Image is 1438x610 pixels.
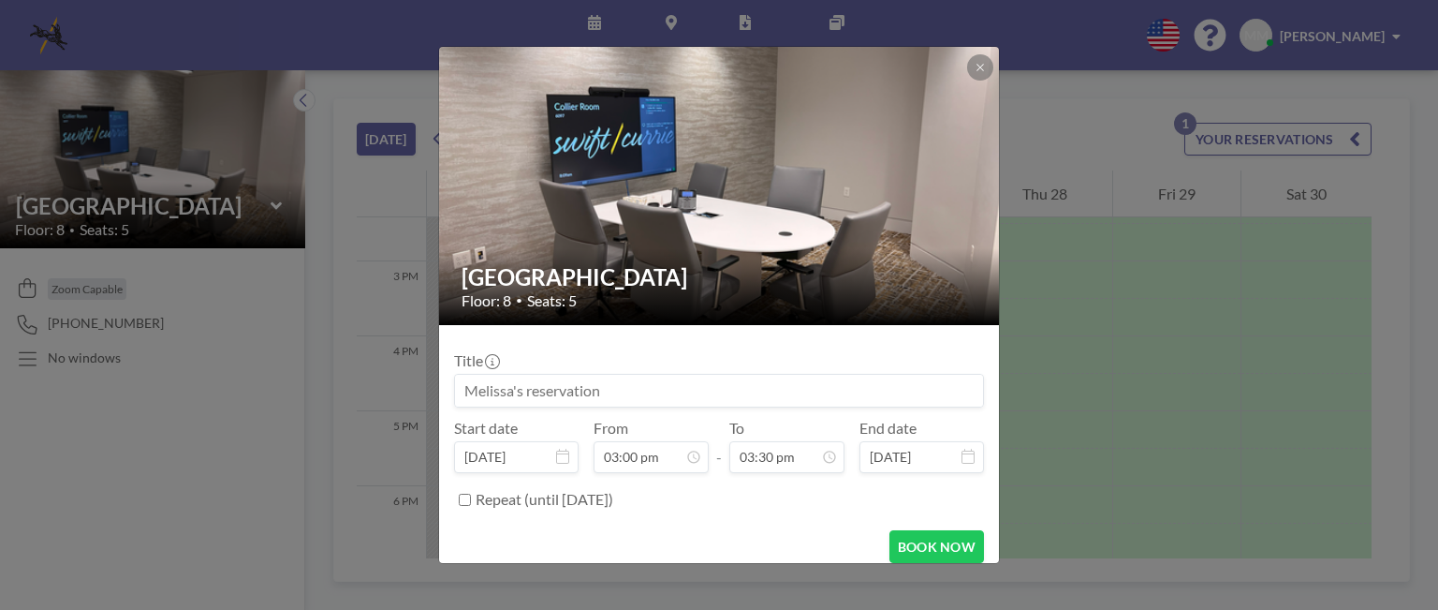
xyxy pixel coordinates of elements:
label: From [594,419,628,438]
span: Seats: 5 [527,291,577,310]
button: BOOK NOW [889,530,984,563]
h2: [GEOGRAPHIC_DATA] [462,263,978,291]
label: Start date [454,419,518,438]
span: • [516,293,522,307]
label: To [729,419,744,438]
label: End date [859,419,917,438]
label: Repeat (until [DATE]) [476,490,613,509]
span: - [716,425,722,467]
span: Floor: 8 [462,291,511,310]
label: Title [454,351,498,370]
input: Melissa's reservation [455,375,983,407]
